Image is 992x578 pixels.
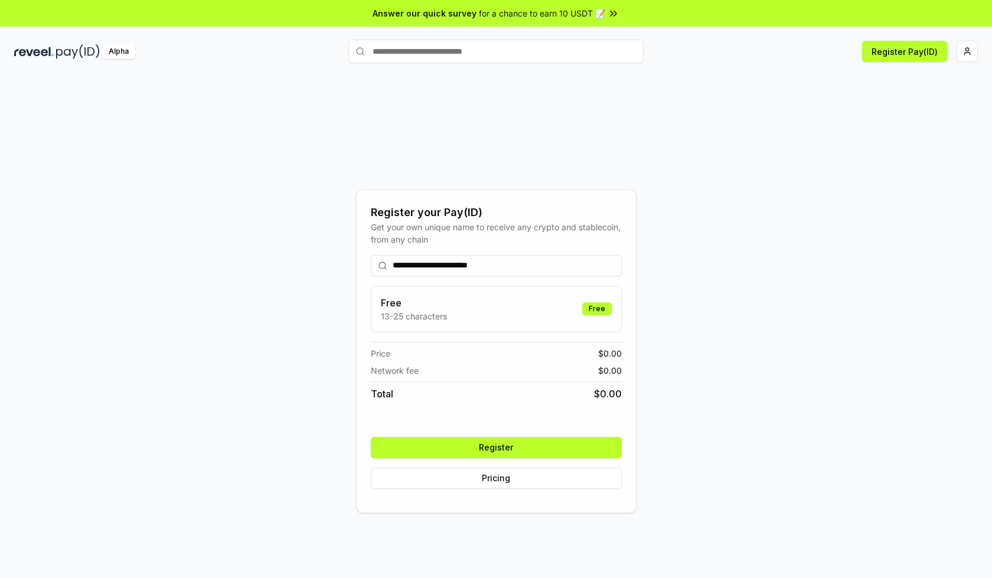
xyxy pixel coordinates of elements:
p: 13-25 characters [381,310,447,322]
img: reveel_dark [14,44,54,59]
span: $ 0.00 [598,364,622,377]
button: Pricing [371,468,622,489]
div: Free [582,302,612,315]
span: $ 0.00 [598,347,622,360]
div: Alpha [102,44,135,59]
div: Register your Pay(ID) [371,204,622,221]
span: Answer our quick survey [373,7,477,19]
div: Get your own unique name to receive any crypto and stablecoin, from any chain [371,221,622,246]
h3: Free [381,296,447,310]
button: Register Pay(ID) [862,41,947,62]
button: Register [371,437,622,458]
span: Price [371,347,390,360]
img: pay_id [56,44,100,59]
span: Total [371,387,393,401]
span: for a chance to earn 10 USDT 📝 [479,7,605,19]
span: $ 0.00 [594,387,622,401]
span: Network fee [371,364,419,377]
